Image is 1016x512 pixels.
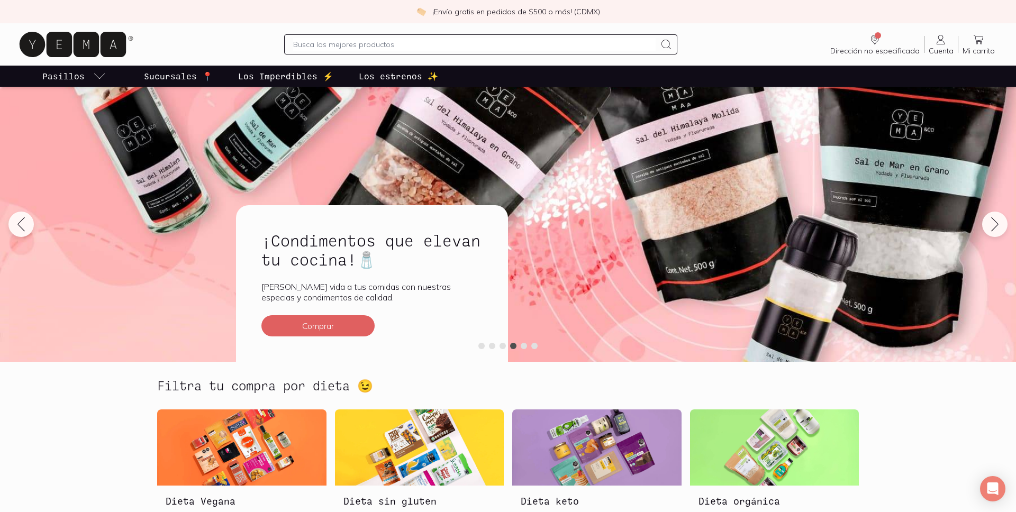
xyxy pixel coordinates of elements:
[416,7,426,16] img: check
[335,409,504,486] img: Dieta sin gluten
[42,70,85,83] p: Pasillos
[924,33,958,56] a: Cuenta
[144,70,213,83] p: Sucursales 📍
[698,494,851,508] h3: Dieta orgánica
[142,66,215,87] a: Sucursales 📍
[963,46,995,56] span: Mi carrito
[236,205,508,362] a: ¡Condimentos que elevan tu cocina!🧂[PERSON_NAME] vida a tus comidas con nuestras especias y condi...
[40,66,108,87] a: pasillo-todos-link
[512,409,682,486] img: Dieta keto
[261,231,483,269] h2: ¡Condimentos que elevan tu cocina!🧂
[238,70,333,83] p: Los Imperdibles ⚡️
[236,66,335,87] a: Los Imperdibles ⚡️
[980,476,1005,501] div: Open Intercom Messenger
[357,66,440,87] a: Los estrenos ✨
[343,494,496,508] h3: Dieta sin gluten
[521,494,673,508] h3: Dieta keto
[261,315,375,336] button: Comprar
[958,33,999,56] a: Mi carrito
[157,409,326,486] img: Dieta Vegana
[261,281,483,303] p: [PERSON_NAME] vida a tus comidas con nuestras especias y condimentos de calidad.
[359,70,438,83] p: Los estrenos ✨
[826,33,924,56] a: Dirección no especificada
[690,409,859,486] img: Dieta orgánica
[166,494,318,508] h3: Dieta Vegana
[432,6,600,17] p: ¡Envío gratis en pedidos de $500 o más! (CDMX)
[929,46,954,56] span: Cuenta
[157,379,373,392] h2: Filtra tu compra por dieta 😉
[293,38,655,51] input: Busca los mejores productos
[830,46,920,56] span: Dirección no especificada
